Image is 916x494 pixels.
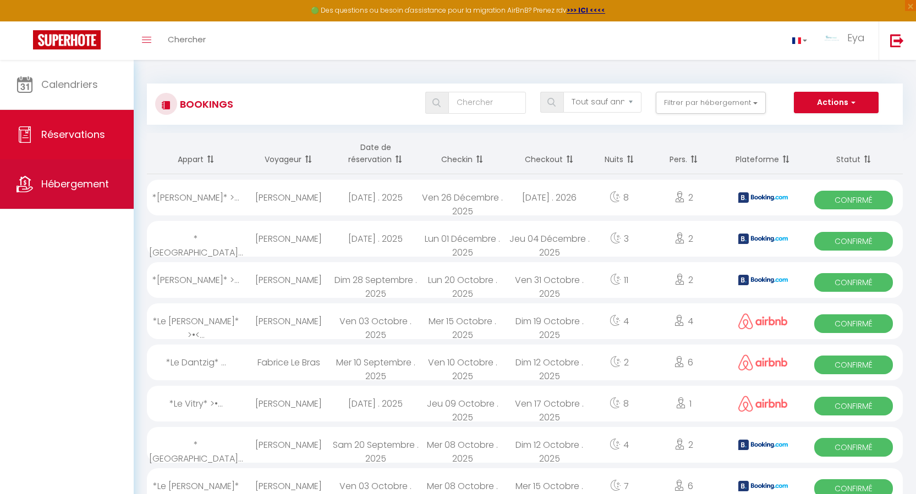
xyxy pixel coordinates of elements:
[794,92,879,114] button: Actions
[419,133,506,174] th: Sort by checkin
[147,133,245,174] th: Sort by rentals
[41,177,109,191] span: Hébergement
[804,133,903,174] th: Sort by status
[448,92,526,114] input: Chercher
[177,92,233,116] h3: Bookings
[41,127,105,141] span: Réservations
[168,34,206,45] span: Chercher
[567,5,605,15] a: >>> ICI <<<<
[245,133,332,174] th: Sort by guest
[646,133,721,174] th: Sort by people
[656,92,766,114] button: Filtrer par hébergement
[847,31,865,45] span: Eya
[506,133,593,174] th: Sort by checkout
[824,34,840,42] img: ...
[41,77,98,91] span: Calendriers
[593,133,646,174] th: Sort by nights
[332,133,419,174] th: Sort by booking date
[160,21,214,60] a: Chercher
[890,34,904,47] img: logout
[33,30,101,49] img: Super Booking
[721,133,804,174] th: Sort by channel
[815,21,879,60] a: ... Eya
